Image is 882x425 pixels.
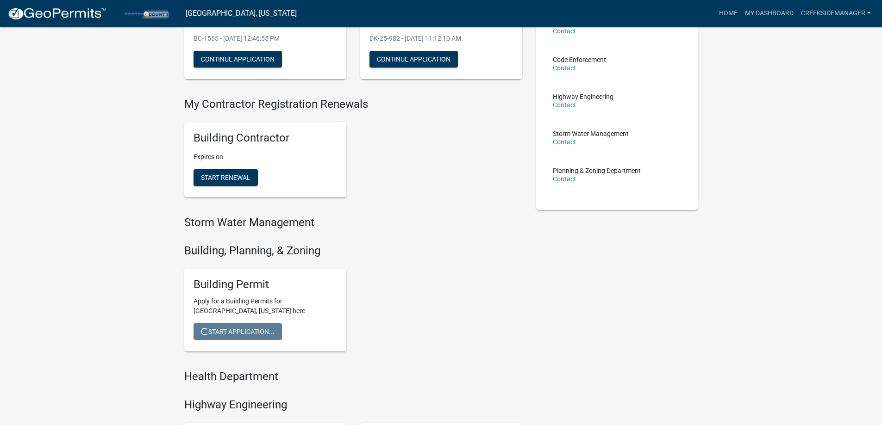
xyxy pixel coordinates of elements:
h4: Health Department [184,370,522,383]
h4: Storm Water Management [184,216,522,229]
p: Apply for a Building Permits for [GEOGRAPHIC_DATA], [US_STATE] here [194,296,337,316]
a: Contact [553,27,576,35]
a: Contact [553,101,576,109]
img: Porter County, Indiana [114,7,178,19]
h4: My Contractor Registration Renewals [184,98,522,111]
p: Storm Water Management [553,130,629,137]
h4: Building, Planning, & Zoning [184,244,522,258]
span: Start Renewal [201,174,250,181]
wm-registration-list-section: My Contractor Registration Renewals [184,98,522,205]
p: Planning & Zoning Department [553,167,641,174]
a: Creeksidemanager [797,5,875,22]
span: Start Application... [201,328,275,335]
button: Start Application... [194,323,282,340]
button: Continue Application [194,51,282,68]
p: Highway Engineering [553,93,613,100]
h5: Building Permit [194,278,337,291]
button: Start Renewal [194,169,258,186]
a: My Dashboard [741,5,797,22]
a: Contact [553,175,576,183]
h5: Building Contractor [194,131,337,145]
h4: Highway Engineering [184,398,522,412]
p: BC-1565 - [DATE] 12:46:55 PM [194,34,337,43]
button: Continue Application [369,51,458,68]
a: Contact [553,138,576,146]
p: Code Enforcement [553,56,606,63]
a: Contact [553,64,576,72]
p: DK-25-982 - [DATE] 11:12:10 AM [369,34,513,43]
p: Expires on [194,152,337,162]
a: [GEOGRAPHIC_DATA], [US_STATE] [186,6,297,21]
a: Home [715,5,741,22]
